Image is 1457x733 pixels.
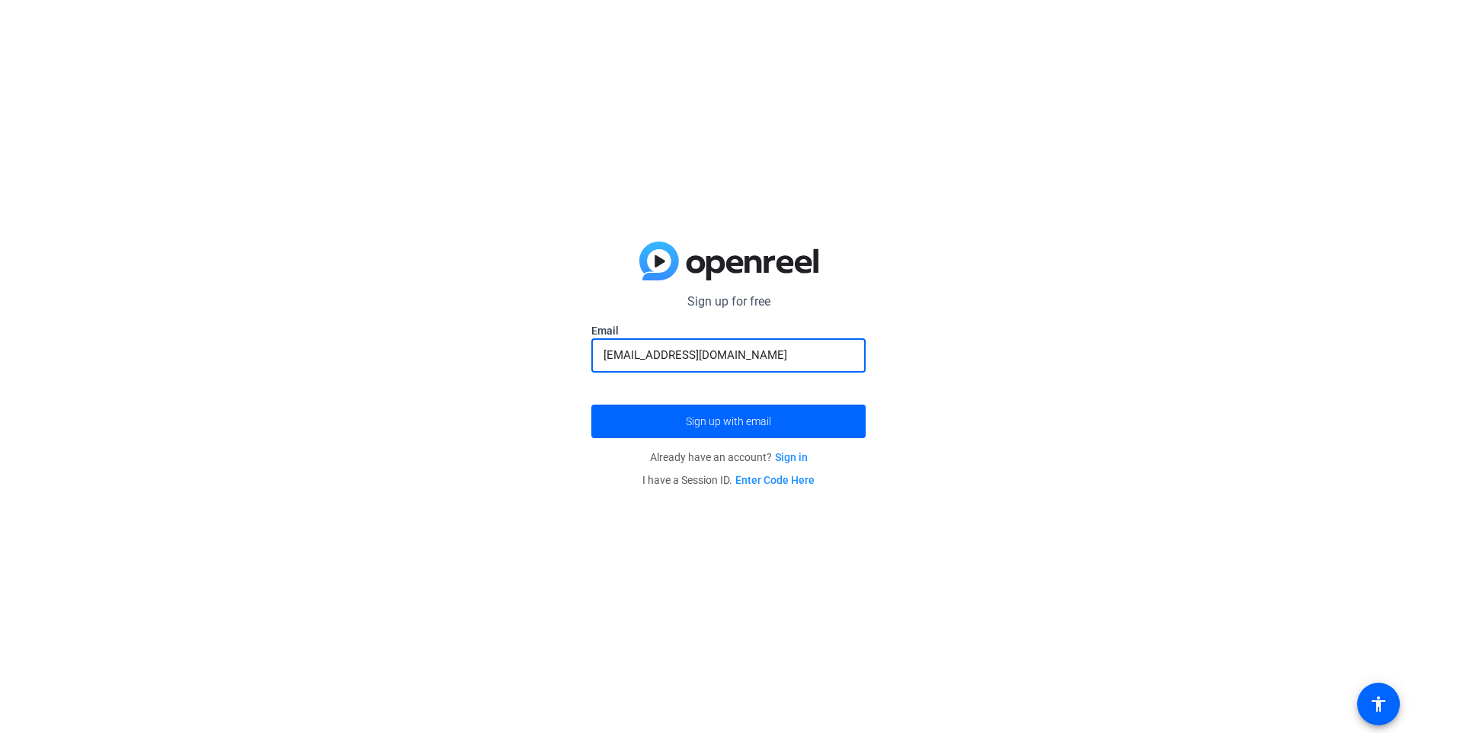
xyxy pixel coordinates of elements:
span: Already have an account? [650,451,808,463]
button: Sign up with email [591,405,866,438]
label: Email [591,323,866,338]
mat-icon: accessibility [1369,695,1388,713]
a: Sign in [775,451,808,463]
input: Enter Email Address [604,346,853,364]
p: Sign up for free [591,293,866,311]
a: Enter Code Here [735,474,815,486]
span: I have a Session ID. [642,474,815,486]
img: blue-gradient.svg [639,242,818,281]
